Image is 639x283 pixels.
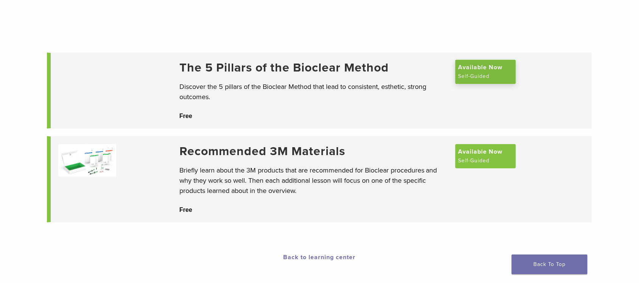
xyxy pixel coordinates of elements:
[458,156,490,165] span: Self-Guided
[179,61,448,75] a: The 5 Pillars of the Bioclear Method
[512,255,588,274] a: Back To Top
[458,147,503,156] span: Available Now
[455,144,516,168] a: Available Now Self-Guided
[179,165,448,196] p: Briefly learn about the 3M products that are recommended for Bioclear procedures and why they wor...
[179,144,448,159] a: Recommended 3M Materials
[458,63,503,72] span: Available Now
[179,207,192,213] span: Free
[455,60,516,84] a: Available Now Self-Guided
[179,82,448,102] p: Discover the 5 pillars of the Bioclear Method that lead to consistent, esthetic, strong outcomes.
[284,253,356,261] a: Back to learning center
[179,113,192,119] span: Free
